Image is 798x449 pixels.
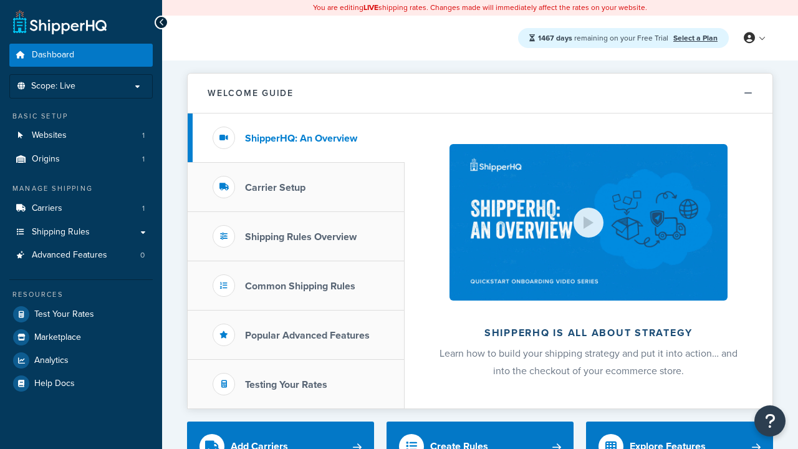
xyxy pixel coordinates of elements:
[31,81,75,92] span: Scope: Live
[449,144,728,301] img: ShipperHQ is all about strategy
[245,182,305,193] h3: Carrier Setup
[9,197,153,220] a: Carriers1
[32,250,107,261] span: Advanced Features
[438,327,739,339] h2: ShipperHQ is all about strategy
[9,197,153,220] li: Carriers
[32,203,62,214] span: Carriers
[9,183,153,194] div: Manage Shipping
[9,148,153,171] a: Origins1
[34,355,69,366] span: Analytics
[9,244,153,267] li: Advanced Features
[34,379,75,389] span: Help Docs
[673,32,718,44] a: Select a Plan
[9,44,153,67] a: Dashboard
[32,130,67,141] span: Websites
[32,50,74,60] span: Dashboard
[754,405,786,437] button: Open Resource Center
[245,231,357,243] h3: Shipping Rules Overview
[245,330,370,341] h3: Popular Advanced Features
[245,281,355,292] h3: Common Shipping Rules
[245,133,357,144] h3: ShipperHQ: An Overview
[34,332,81,343] span: Marketplace
[208,89,294,98] h2: Welcome Guide
[538,32,670,44] span: remaining on your Free Trial
[142,203,145,214] span: 1
[9,111,153,122] div: Basic Setup
[9,326,153,349] a: Marketplace
[188,74,772,113] button: Welcome Guide
[9,244,153,267] a: Advanced Features0
[440,346,738,378] span: Learn how to build your shipping strategy and put it into action… and into the checkout of your e...
[9,148,153,171] li: Origins
[9,303,153,326] a: Test Your Rates
[34,309,94,320] span: Test Your Rates
[9,124,153,147] a: Websites1
[142,154,145,165] span: 1
[32,227,90,238] span: Shipping Rules
[9,289,153,300] div: Resources
[9,372,153,395] a: Help Docs
[363,2,378,13] b: LIVE
[32,154,60,165] span: Origins
[9,349,153,372] a: Analytics
[9,124,153,147] li: Websites
[245,379,327,390] h3: Testing Your Rates
[538,32,572,44] strong: 1467 days
[142,130,145,141] span: 1
[140,250,145,261] span: 0
[9,221,153,244] a: Shipping Rules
